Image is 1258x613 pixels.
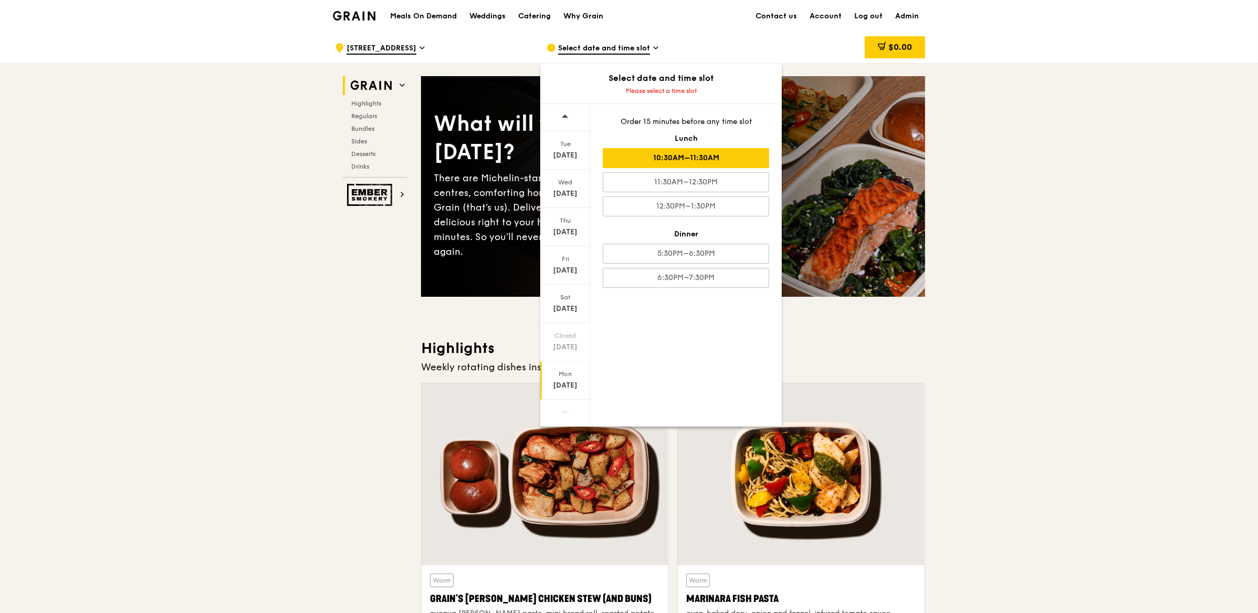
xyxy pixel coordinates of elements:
[540,72,782,85] div: Select date and time slot
[603,148,769,168] div: 10:30AM–11:30AM
[430,574,454,587] div: Warm
[542,227,589,237] div: [DATE]
[351,150,375,158] span: Desserts
[351,163,369,170] span: Drinks
[469,1,506,32] div: Weddings
[542,140,589,148] div: Tue
[603,229,769,240] div: Dinner
[749,1,803,32] a: Contact us
[351,100,381,107] span: Highlights
[434,110,673,167] div: What will you eat [DATE]?
[542,189,589,199] div: [DATE]
[430,591,660,606] div: Grain's [PERSON_NAME] Chicken Stew (and buns)
[351,125,374,132] span: Bundles
[603,117,769,127] div: Order 15 minutes before any time slot
[347,43,416,55] span: [STREET_ADDRESS]
[463,1,512,32] a: Weddings
[848,1,889,32] a: Log out
[512,1,557,32] a: Catering
[542,304,589,314] div: [DATE]
[686,574,710,587] div: Warm
[557,1,610,32] a: Why Grain
[351,138,367,145] span: Sides
[347,184,395,206] img: Ember Smokery web logo
[603,268,769,288] div: 6:30PM–7:30PM
[542,370,589,378] div: Mon
[542,265,589,276] div: [DATE]
[542,293,589,302] div: Sat
[542,150,589,161] div: [DATE]
[333,11,375,20] img: Grain
[542,342,589,352] div: [DATE]
[603,133,769,144] div: Lunch
[347,76,395,95] img: Grain web logo
[603,172,769,192] div: 11:30AM–12:30PM
[888,42,912,52] span: $0.00
[542,331,589,340] div: Closed
[351,112,377,120] span: Regulars
[603,196,769,216] div: 12:30PM–1:30PM
[434,171,673,259] div: There are Michelin-star restaurants, hawker centres, comforting home-cooked classics… and Grain (...
[603,244,769,264] div: 5:30PM–6:30PM
[421,360,925,375] div: Weekly rotating dishes inspired by flavours from around the world.
[803,1,848,32] a: Account
[540,87,782,95] div: Please select a time slot
[563,1,603,32] div: Why Grain
[889,1,925,32] a: Admin
[542,216,589,225] div: Thu
[542,380,589,391] div: [DATE]
[542,178,589,186] div: Wed
[542,255,589,263] div: Fri
[558,43,650,55] span: Select date and time slot
[518,1,551,32] div: Catering
[686,591,916,606] div: Marinara Fish Pasta
[390,11,457,22] h1: Meals On Demand
[421,339,925,358] h3: Highlights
